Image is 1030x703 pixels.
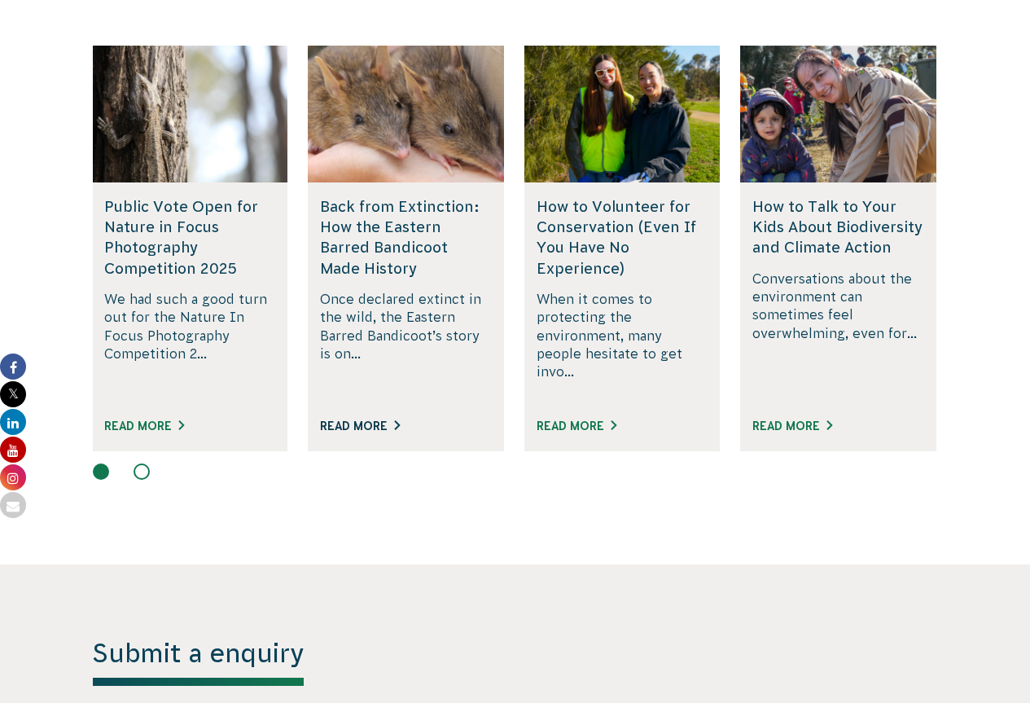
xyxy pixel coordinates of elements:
[104,196,276,279] h5: Public Vote Open for Nature in Focus Photography Competition 2025
[537,196,708,279] h5: How to Volunteer for Conservation (Even If You Have No Experience)
[752,420,832,433] a: Read More
[537,290,708,399] p: When it comes to protecting the environment, many people hesitate to get invo...
[320,196,492,279] h5: Back from Extinction: How the Eastern Barred Bandicoot Made History
[320,420,400,433] a: Read More
[104,420,184,433] a: Read More
[752,196,924,258] h5: How to Talk to Your Kids About Biodiversity and Climate Action
[537,420,616,433] a: Read More
[752,270,924,400] p: Conversations about the environment can sometimes feel overwhelming, even for...
[93,638,304,686] h1: Submit a enquiry
[104,290,276,399] p: We had such a good turn out for the Nature In Focus Photography Competition 2...
[320,290,492,399] p: Once declared extinct in the wild, the Eastern Barred Bandicoot’s story is on...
